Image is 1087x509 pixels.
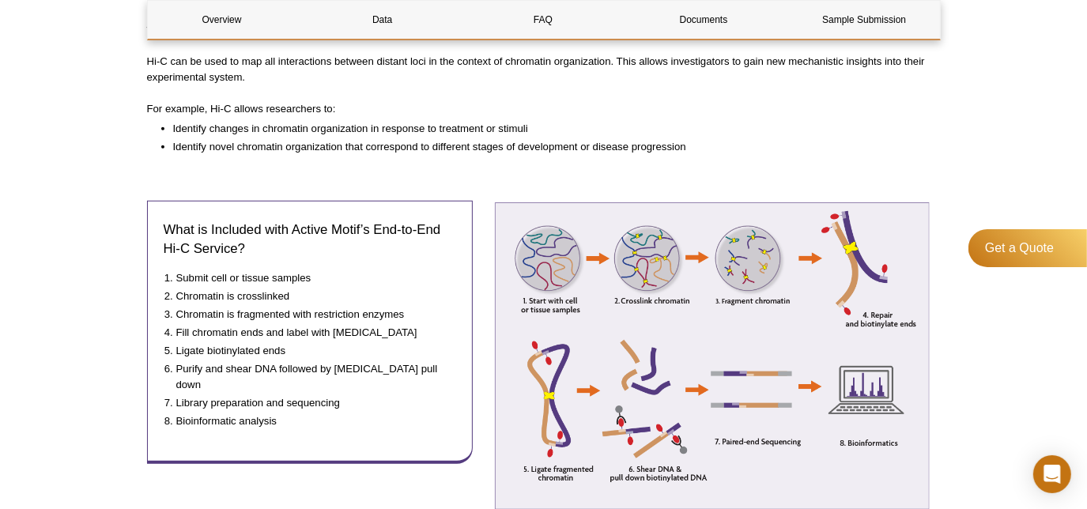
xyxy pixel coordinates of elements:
[1033,455,1071,493] div: Open Intercom Messenger
[147,101,941,117] p: For example, Hi-C allows researchers to:
[469,1,617,39] a: FAQ
[176,361,440,393] li: Purify and shear DNA followed by [MEDICAL_DATA] pull down​
[173,139,925,155] li: Identify novel chromatin organization that correspond to different stages of development or disea...
[176,307,440,322] li: Chromatin is fragmented with restriction enzymes
[176,325,440,341] li: Fill chromatin ends and label with [MEDICAL_DATA]
[968,229,1087,267] a: Get a Quote
[164,221,456,258] h3: What is Included with Active Motif’s End-to-End Hi-C Service?
[790,1,938,39] a: Sample Submission
[148,1,296,39] a: Overview
[308,1,457,39] a: Data
[173,121,925,137] li: Identify changes in chromatin organization in response to treatment or stimuli​
[176,343,440,359] li: Ligate biotinylated ends
[176,395,440,411] li: Library preparation and sequencing
[629,1,778,39] a: Documents
[147,54,941,85] p: Hi-C can be used to map all interactions between distant loci in the context of chromatin organiz...
[176,288,440,304] li: Chromatin is crosslinked
[176,413,440,429] li: Bioinformatic analysis
[176,270,440,286] li: Submit cell or tissue samples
